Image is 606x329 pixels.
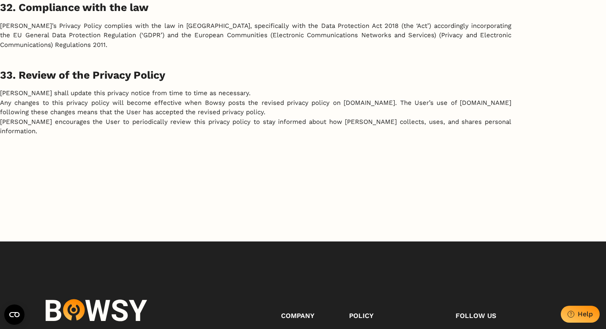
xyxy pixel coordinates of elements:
[349,312,374,320] span: Policy
[456,312,496,320] span: Follow us
[561,306,600,323] button: Help
[46,299,147,322] img: logo
[4,304,25,325] button: Open CMP widget
[281,312,314,320] span: Company
[578,310,593,318] div: Help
